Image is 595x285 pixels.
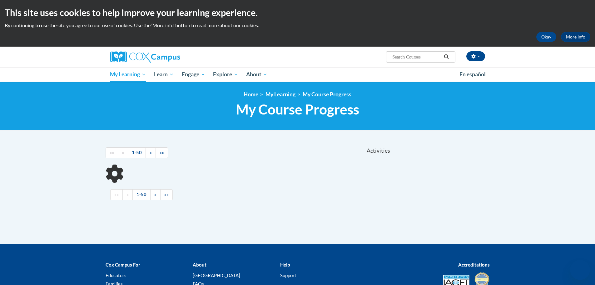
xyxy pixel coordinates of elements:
a: [GEOGRAPHIC_DATA] [193,272,240,278]
a: Next [146,147,156,158]
span: » [150,150,152,155]
span: »» [160,150,164,155]
a: My Learning [265,91,295,98]
a: 1-50 [132,189,151,200]
span: « [126,192,129,197]
a: Next [150,189,161,200]
a: End [156,147,168,158]
a: Educators [106,272,126,278]
a: My Course Progress [303,91,351,98]
a: More Info [561,32,590,42]
a: Learn [150,67,178,82]
a: Home [244,91,258,98]
iframe: Button to launch messaging window [570,260,590,280]
p: By continuing to use the site you agree to our use of cookies. Use the ‘More info’ button to read... [5,22,590,29]
b: Accreditations [458,262,490,267]
a: Explore [209,67,242,82]
b: About [193,262,206,267]
span: Engage [182,71,205,78]
img: Cox Campus [110,51,180,63]
span: «« [110,150,114,155]
a: End [160,189,173,200]
a: Support [280,272,296,278]
span: About [246,71,267,78]
a: Previous [122,189,133,200]
a: About [242,67,271,82]
span: Explore [213,71,238,78]
b: Help [280,262,290,267]
a: Cox Campus [110,51,229,63]
span: En español [459,71,486,78]
span: Activities [367,147,390,154]
a: Begining [110,189,123,200]
a: My Learning [106,67,150,82]
h2: This site uses cookies to help improve your learning experience. [5,6,590,19]
span: «« [114,192,119,197]
a: Engage [178,67,209,82]
button: Okay [536,32,556,42]
input: Search Courses [392,53,442,61]
span: Learn [154,71,174,78]
span: »» [164,192,169,197]
a: Begining [106,147,118,158]
span: My Course Progress [236,101,359,118]
span: « [122,150,124,155]
a: Previous [118,147,128,158]
button: Search [442,53,451,61]
span: » [154,192,156,197]
span: My Learning [110,71,146,78]
div: Main menu [101,67,494,82]
b: Cox Campus For [106,262,140,267]
button: Account Settings [466,51,485,61]
a: 1-50 [128,147,146,158]
a: En español [455,68,490,81]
